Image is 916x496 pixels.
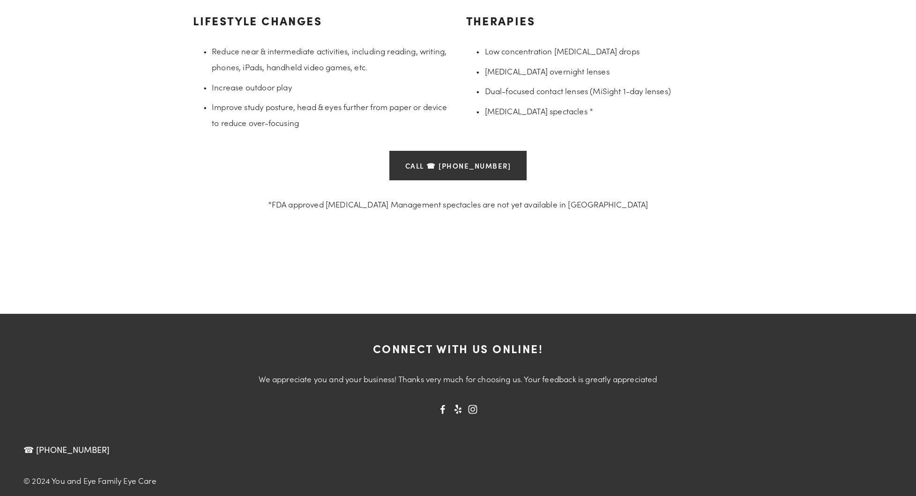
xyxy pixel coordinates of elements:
[193,371,723,387] p: We appreciate you and your business! Thanks very much for choosing us. Your feedback is greatly a...
[485,103,893,119] p: [MEDICAL_DATA] spectacles *
[193,9,723,32] h3: Lifestyle changes
[212,79,723,95] p: Increase outdoor play
[212,99,723,131] p: Improve study posture, head & eyes further from paper or device to reduce over-focusing
[453,405,462,414] a: Yelp
[485,63,893,79] p: [MEDICAL_DATA] overnight lenses
[485,83,893,99] p: Dual-focused contact lenses (MiSight 1-day lenses)
[485,43,893,59] p: Low concentration [MEDICAL_DATA] drops
[23,473,450,489] p: © 2024 You and Eye Family Eye Care
[466,9,893,32] h3: Therapies
[468,405,477,414] a: Instagram
[389,151,527,180] a: Call ☎ [PHONE_NUMBER]
[438,405,447,414] a: You and Eye Family Eye Care
[23,445,118,454] a: ☎ [PHONE_NUMBER]
[373,341,543,356] strong: Connect with us online!
[171,196,745,212] p: *FDA approved [MEDICAL_DATA] Management spectacles are not yet available in [GEOGRAPHIC_DATA]
[212,43,723,75] p: Reduce near & intermediate activities, including reading, writing, phones, iPads, handheld video ...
